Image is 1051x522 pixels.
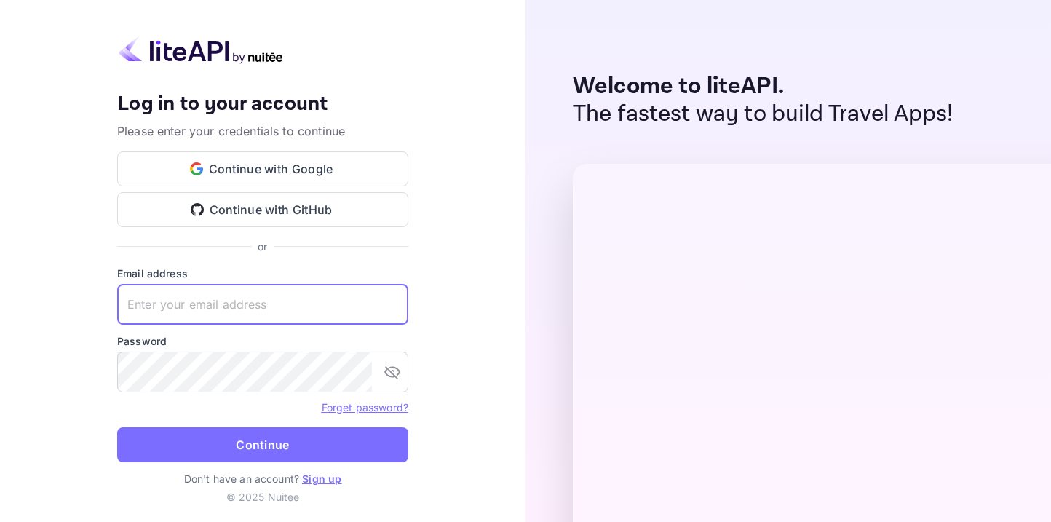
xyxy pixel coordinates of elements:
[573,100,953,128] p: The fastest way to build Travel Apps!
[378,357,407,387] button: toggle password visibility
[302,472,341,485] a: Sign up
[117,192,408,227] button: Continue with GitHub
[117,122,408,140] p: Please enter your credentials to continue
[117,471,408,486] p: Don't have an account?
[117,284,408,325] input: Enter your email address
[573,73,953,100] p: Welcome to liteAPI.
[117,427,408,462] button: Continue
[117,151,408,186] button: Continue with Google
[117,266,408,281] label: Email address
[117,333,408,349] label: Password
[117,92,408,117] h4: Log in to your account
[258,239,267,254] p: or
[117,36,285,64] img: liteapi
[322,401,408,414] a: Forget password?
[322,400,408,414] a: Forget password?
[226,489,300,505] p: © 2025 Nuitee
